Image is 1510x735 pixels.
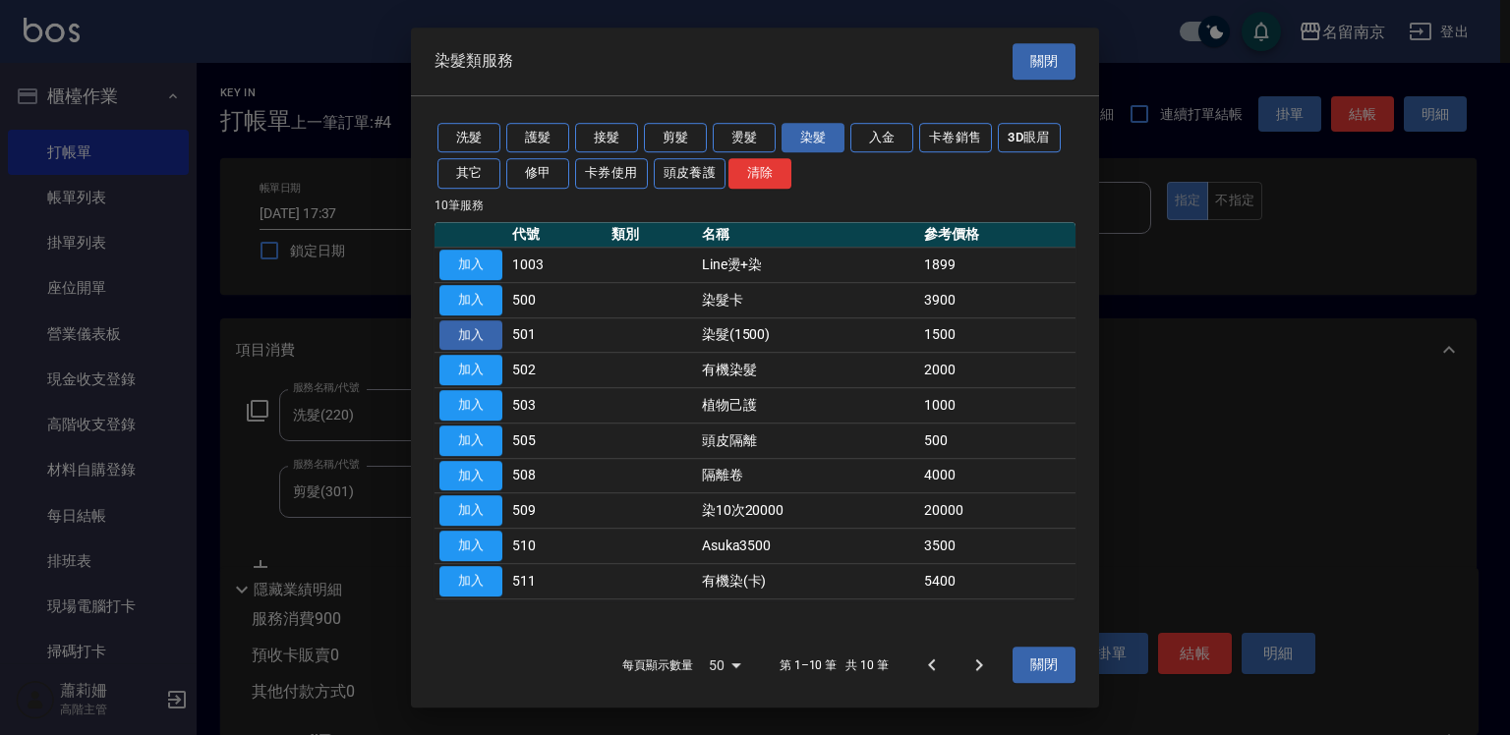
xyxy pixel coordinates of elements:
[439,531,502,561] button: 加入
[622,656,693,674] p: 每頁顯示數量
[644,123,707,153] button: 剪髮
[919,353,1075,388] td: 2000
[1013,43,1075,80] button: 關閉
[507,458,607,493] td: 508
[507,493,607,529] td: 509
[728,158,791,189] button: 清除
[919,423,1075,458] td: 500
[439,320,502,351] button: 加入
[507,423,607,458] td: 505
[697,529,919,564] td: Asuka3500
[697,317,919,353] td: 染髮(1500)
[697,563,919,598] td: 有機染(卡)
[697,222,919,248] th: 名稱
[435,51,513,71] span: 染髮類服務
[575,158,648,189] button: 卡券使用
[507,282,607,317] td: 500
[437,123,500,153] button: 洗髮
[919,388,1075,424] td: 1000
[439,461,502,491] button: 加入
[697,353,919,388] td: 有機染髮
[506,158,569,189] button: 修甲
[439,285,502,315] button: 加入
[701,639,748,692] div: 50
[919,529,1075,564] td: 3500
[435,197,1075,214] p: 10 筆服務
[439,355,502,385] button: 加入
[919,282,1075,317] td: 3900
[507,317,607,353] td: 501
[697,282,919,317] td: 染髮卡
[439,425,502,456] button: 加入
[575,123,638,153] button: 接髮
[919,123,992,153] button: 卡卷銷售
[919,563,1075,598] td: 5400
[439,390,502,421] button: 加入
[697,423,919,458] td: 頭皮隔離
[697,388,919,424] td: 植物己護
[437,158,500,189] button: 其它
[439,566,502,596] button: 加入
[439,250,502,280] button: 加入
[506,123,569,153] button: 護髮
[507,248,607,283] td: 1003
[697,458,919,493] td: 隔離卷
[919,493,1075,529] td: 20000
[780,656,889,674] p: 第 1–10 筆 共 10 筆
[439,495,502,526] button: 加入
[713,123,776,153] button: 燙髮
[697,248,919,283] td: Line燙+染
[919,317,1075,353] td: 1500
[654,158,726,189] button: 頭皮養護
[919,248,1075,283] td: 1899
[507,529,607,564] td: 510
[697,493,919,529] td: 染10次20000
[607,222,697,248] th: 類別
[1013,648,1075,684] button: 關閉
[782,123,844,153] button: 染髮
[919,458,1075,493] td: 4000
[998,123,1061,153] button: 3D眼眉
[507,388,607,424] td: 503
[850,123,913,153] button: 入金
[507,222,607,248] th: 代號
[507,353,607,388] td: 502
[919,222,1075,248] th: 參考價格
[507,563,607,598] td: 511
